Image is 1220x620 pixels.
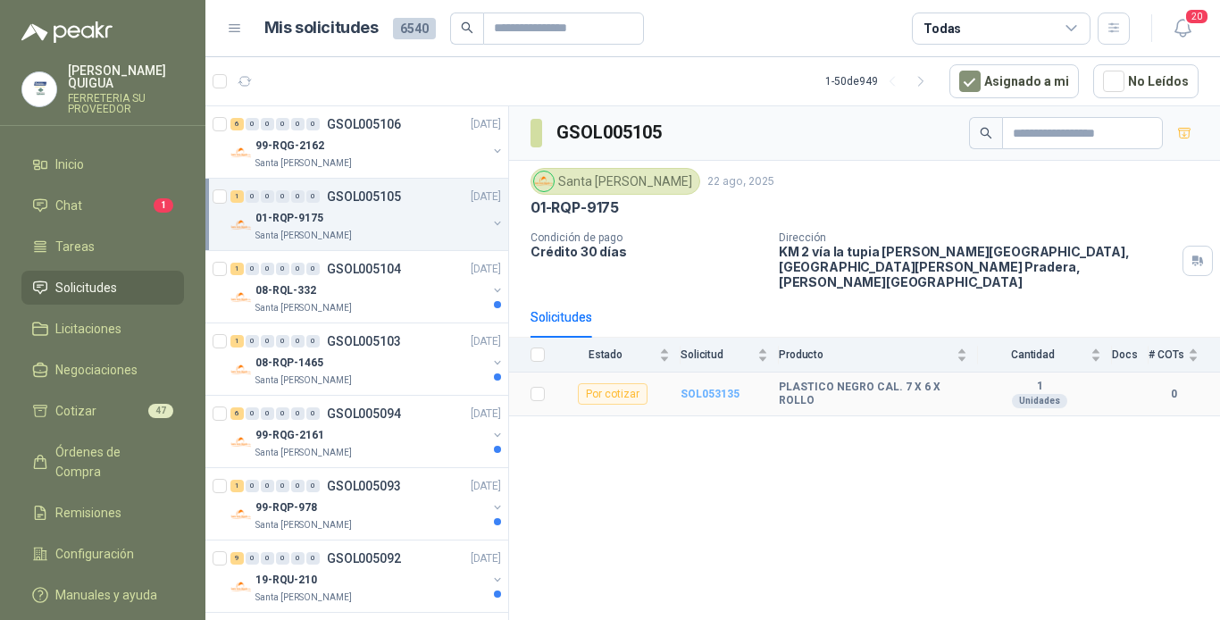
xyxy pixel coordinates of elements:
div: 1 - 50 de 949 [825,67,935,96]
div: 0 [291,552,305,565]
div: 6 [230,118,244,130]
p: [DATE] [471,116,501,133]
p: [DATE] [471,333,501,350]
div: 0 [261,263,274,275]
span: Órdenes de Compra [55,442,167,482]
img: Company Logo [230,142,252,163]
div: 0 [276,190,289,203]
span: Negociaciones [55,360,138,380]
div: 0 [246,335,259,348]
a: Negociaciones [21,353,184,387]
img: Company Logo [534,172,554,191]
span: Solicitud [681,348,754,361]
p: Santa [PERSON_NAME] [255,518,352,532]
span: 6540 [393,18,436,39]
div: 0 [306,335,320,348]
a: Remisiones [21,496,184,530]
div: 0 [261,190,274,203]
a: Cotizar47 [21,394,184,428]
p: [DATE] [471,189,501,205]
a: 1 0 0 0 0 0 GSOL005105[DATE] Company Logo01-RQP-9175Santa [PERSON_NAME] [230,186,505,243]
div: 9 [230,552,244,565]
img: Company Logo [230,431,252,453]
th: Cantidad [978,338,1112,373]
div: 0 [261,480,274,492]
span: Configuración [55,544,134,564]
p: GSOL005094 [327,407,401,420]
div: 0 [261,335,274,348]
div: 0 [291,480,305,492]
img: Company Logo [230,359,252,381]
div: 0 [261,118,274,130]
a: 6 0 0 0 0 0 GSOL005106[DATE] Company Logo99-RQG-2162Santa [PERSON_NAME] [230,113,505,171]
span: Estado [556,348,656,361]
span: Remisiones [55,503,121,523]
div: Solicitudes [531,307,592,327]
div: 0 [276,335,289,348]
p: Santa [PERSON_NAME] [255,591,352,605]
a: 1 0 0 0 0 0 GSOL005093[DATE] Company Logo99-RQP-978Santa [PERSON_NAME] [230,475,505,532]
p: Santa [PERSON_NAME] [255,156,352,171]
div: 0 [291,263,305,275]
div: 0 [306,263,320,275]
a: 1 0 0 0 0 0 GSOL005103[DATE] Company Logo08-RQP-1465Santa [PERSON_NAME] [230,331,505,388]
p: Santa [PERSON_NAME] [255,373,352,388]
h3: GSOL005105 [556,119,664,147]
p: GSOL005103 [327,335,401,348]
span: Licitaciones [55,319,121,339]
span: Producto [779,348,953,361]
p: [DATE] [471,478,501,495]
div: 0 [246,552,259,565]
div: 0 [291,190,305,203]
div: 0 [276,480,289,492]
th: Estado [556,338,681,373]
p: 01-RQP-9175 [255,210,323,227]
span: Cantidad [978,348,1087,361]
b: 1 [978,380,1101,394]
div: 0 [291,335,305,348]
p: FERRETERIA SU PROVEEDOR [68,93,184,114]
span: 20 [1184,8,1209,25]
p: 22 ago, 2025 [707,173,774,190]
a: 6 0 0 0 0 0 GSOL005094[DATE] Company Logo99-RQG-2161Santa [PERSON_NAME] [230,403,505,460]
p: GSOL005104 [327,263,401,275]
div: 0 [291,118,305,130]
a: Solicitudes [21,271,184,305]
button: Asignado a mi [949,64,1079,98]
a: Órdenes de Compra [21,435,184,489]
div: 0 [246,407,259,420]
p: [DATE] [471,261,501,278]
span: Chat [55,196,82,215]
img: Logo peakr [21,21,113,43]
a: Manuales y ayuda [21,578,184,612]
p: GSOL005093 [327,480,401,492]
img: Company Logo [230,214,252,236]
p: Crédito 30 días [531,244,765,259]
p: GSOL005105 [327,190,401,203]
span: search [980,127,992,139]
p: 99-RQG-2161 [255,427,324,444]
th: # COTs [1149,338,1220,373]
p: [DATE] [471,406,501,423]
p: GSOL005106 [327,118,401,130]
div: 0 [306,190,320,203]
div: 0 [276,263,289,275]
p: Condición de pago [531,231,765,244]
p: Santa [PERSON_NAME] [255,446,352,460]
div: 0 [246,263,259,275]
img: Company Logo [230,576,252,598]
span: # COTs [1149,348,1184,361]
div: 1 [230,263,244,275]
p: [PERSON_NAME] QUIGUA [68,64,184,89]
div: 0 [261,552,274,565]
th: Solicitud [681,338,779,373]
a: Chat1 [21,189,184,222]
p: 01-RQP-9175 [531,198,619,217]
p: 19-RQU-210 [255,572,317,589]
a: 9 0 0 0 0 0 GSOL005092[DATE] Company Logo19-RQU-210Santa [PERSON_NAME] [230,548,505,605]
div: 1 [230,335,244,348]
div: 0 [306,118,320,130]
a: SOL053135 [681,388,740,400]
div: 0 [276,552,289,565]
